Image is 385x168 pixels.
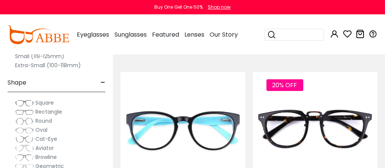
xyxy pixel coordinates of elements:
span: Round [35,117,52,125]
span: - [100,74,105,92]
img: Blue Aurora - Acetate ,Universal Bridge Fit [120,99,245,162]
img: Rectangle.png [15,108,34,116]
span: Shape [8,74,26,92]
img: Oval.png [15,126,34,134]
img: Round.png [15,117,34,125]
span: Eyeglasses [77,30,109,39]
a: Shop now [204,4,231,10]
span: Lenses [184,30,204,39]
span: Sunglasses [114,30,147,39]
div: Shop now [208,4,231,11]
span: Browline [35,153,57,161]
span: 20% OFF [266,79,303,91]
label: Extra-Small (100-118mm) [15,61,81,70]
span: Featured [152,30,179,39]
label: Small (119-125mm) [15,52,64,61]
span: Oval [35,126,47,134]
span: Cat-Eye [35,135,57,143]
img: Cat-Eye.png [15,136,34,143]
span: Square [35,99,54,106]
img: Aviator.png [15,145,34,152]
span: Rectangle [35,108,62,116]
img: Tortoise Latrobe - Acetate ,Adjust Nose Pads [253,99,378,162]
span: Aviator [35,144,54,152]
img: Browline.png [15,154,34,161]
img: abbeglasses.com [8,25,69,44]
img: Square.png [15,99,34,107]
div: Buy One Get One 50% [154,4,203,11]
span: Our Story [210,30,238,39]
